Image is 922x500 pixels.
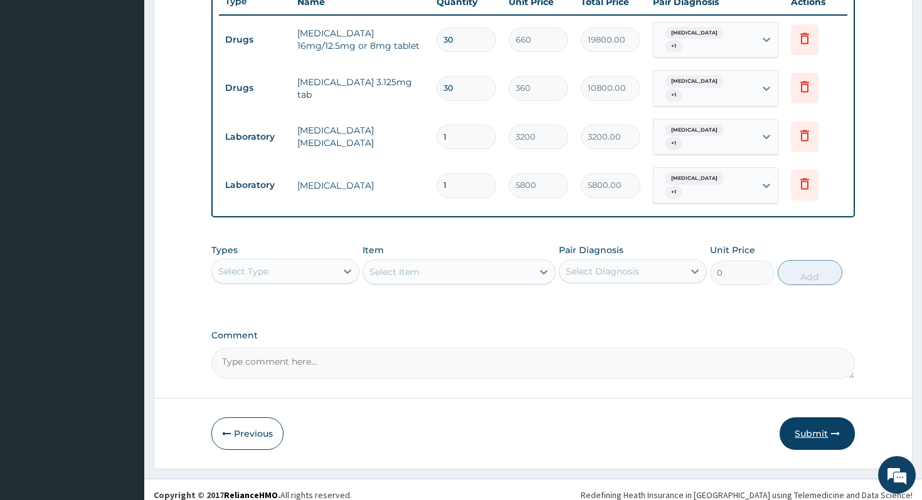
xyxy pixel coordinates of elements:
[665,27,724,39] span: [MEDICAL_DATA]
[778,260,842,285] button: Add
[219,174,291,197] td: Laboratory
[211,417,283,450] button: Previous
[73,158,173,284] span: We're online!
[780,417,855,450] button: Submit
[211,245,238,256] label: Types
[23,63,51,94] img: d_794563401_company_1708531726252_794563401
[291,70,431,107] td: [MEDICAL_DATA] 3.125mg tab
[665,137,682,150] span: + 1
[665,75,724,88] span: [MEDICAL_DATA]
[566,265,639,278] div: Select Diagnosis
[710,244,755,256] label: Unit Price
[291,21,431,58] td: [MEDICAL_DATA] 16mg/12.5mg or 8mg tablet
[665,89,682,102] span: + 1
[291,173,431,198] td: [MEDICAL_DATA]
[219,125,291,148] td: Laboratory
[291,118,431,155] td: [MEDICAL_DATA] [MEDICAL_DATA]
[218,265,268,278] div: Select Type
[206,6,236,36] div: Minimize live chat window
[665,40,682,53] span: + 1
[65,70,211,86] div: Chat with us now
[219,76,291,100] td: Drugs
[559,244,623,256] label: Pair Diagnosis
[665,186,682,199] span: + 1
[219,28,291,51] td: Drugs
[665,124,724,137] span: [MEDICAL_DATA]
[211,330,856,341] label: Comment
[363,244,384,256] label: Item
[6,342,239,386] textarea: Type your message and hit 'Enter'
[665,172,724,185] span: [MEDICAL_DATA]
